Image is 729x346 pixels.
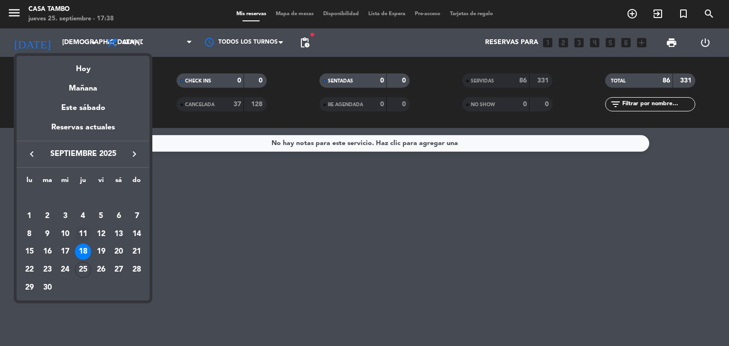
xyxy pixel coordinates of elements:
td: 24 de septiembre de 2025 [56,261,74,279]
div: 18 [75,244,91,260]
td: 28 de septiembre de 2025 [128,261,146,279]
td: 4 de septiembre de 2025 [74,207,92,225]
div: 21 [129,244,145,260]
div: 23 [39,262,56,278]
td: 26 de septiembre de 2025 [92,261,110,279]
div: 17 [57,244,73,260]
td: 23 de septiembre de 2025 [38,261,56,279]
td: 9 de septiembre de 2025 [38,225,56,243]
div: 9 [39,226,56,242]
th: lunes [20,175,38,190]
td: 25 de septiembre de 2025 [74,261,92,279]
td: 17 de septiembre de 2025 [56,243,74,261]
div: 20 [111,244,127,260]
div: 30 [39,280,56,296]
button: keyboard_arrow_right [126,148,143,160]
th: sábado [110,175,128,190]
div: 25 [75,262,91,278]
td: 18 de septiembre de 2025 [74,243,92,261]
th: martes [38,175,56,190]
td: 21 de septiembre de 2025 [128,243,146,261]
div: Este sábado [17,95,150,121]
td: 27 de septiembre de 2025 [110,261,128,279]
div: 7 [129,208,145,224]
i: keyboard_arrow_right [129,148,140,160]
div: 1 [21,208,37,224]
div: 22 [21,262,37,278]
div: 5 [93,208,109,224]
td: 10 de septiembre de 2025 [56,225,74,243]
div: Reservas actuales [17,121,150,141]
div: 29 [21,280,37,296]
td: 5 de septiembre de 2025 [92,207,110,225]
i: keyboard_arrow_left [26,148,37,160]
td: 6 de septiembre de 2025 [110,207,128,225]
td: 3 de septiembre de 2025 [56,207,74,225]
th: jueves [74,175,92,190]
div: 14 [129,226,145,242]
div: 15 [21,244,37,260]
div: Mañana [17,75,150,95]
div: 16 [39,244,56,260]
td: 16 de septiembre de 2025 [38,243,56,261]
div: 19 [93,244,109,260]
td: 15 de septiembre de 2025 [20,243,38,261]
div: 2 [39,208,56,224]
td: 22 de septiembre de 2025 [20,261,38,279]
th: domingo [128,175,146,190]
td: 20 de septiembre de 2025 [110,243,128,261]
td: 30 de septiembre de 2025 [38,279,56,297]
button: keyboard_arrow_left [23,148,40,160]
div: 24 [57,262,73,278]
div: 4 [75,208,91,224]
td: 14 de septiembre de 2025 [128,225,146,243]
td: 7 de septiembre de 2025 [128,207,146,225]
td: 13 de septiembre de 2025 [110,225,128,243]
td: 8 de septiembre de 2025 [20,225,38,243]
div: 27 [111,262,127,278]
th: miércoles [56,175,74,190]
th: viernes [92,175,110,190]
div: 26 [93,262,109,278]
div: 12 [93,226,109,242]
div: 13 [111,226,127,242]
td: 19 de septiembre de 2025 [92,243,110,261]
td: SEP. [20,189,146,207]
div: 8 [21,226,37,242]
td: 1 de septiembre de 2025 [20,207,38,225]
div: 28 [129,262,145,278]
div: Hoy [17,56,150,75]
td: 2 de septiembre de 2025 [38,207,56,225]
div: 11 [75,226,91,242]
span: septiembre 2025 [40,148,126,160]
div: 10 [57,226,73,242]
td: 29 de septiembre de 2025 [20,279,38,297]
td: 11 de septiembre de 2025 [74,225,92,243]
div: 3 [57,208,73,224]
div: 6 [111,208,127,224]
td: 12 de septiembre de 2025 [92,225,110,243]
